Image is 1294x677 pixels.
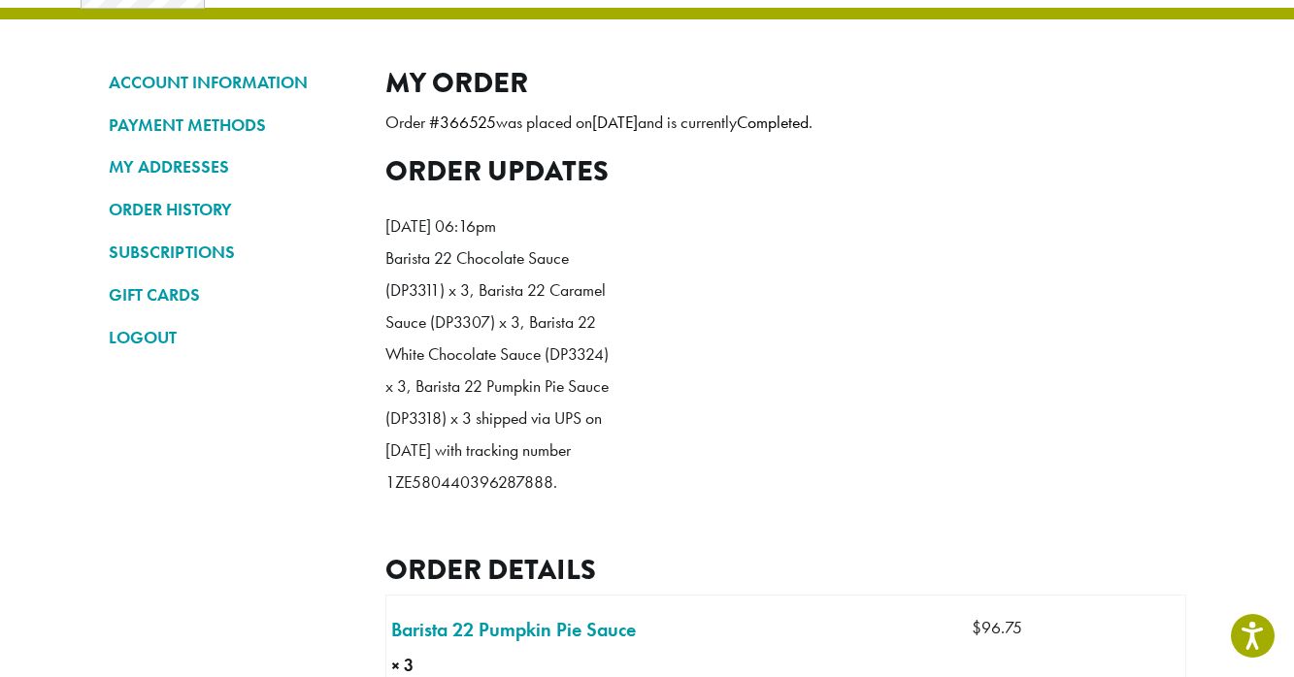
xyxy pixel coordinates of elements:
span: $ [972,617,981,638]
a: ORDER HISTORY [109,193,356,226]
mark: Completed [737,112,809,133]
a: GIFT CARDS [109,278,356,311]
a: SUBSCRIPTIONS [109,236,356,269]
a: PAYMENT METHODS [109,109,356,142]
a: MY ADDRESSES [109,150,356,183]
p: Barista 22 Chocolate Sauce (DP3311) x 3, Barista 22 Caramel Sauce (DP3307) x 3, Barista 22 White ... [385,242,609,500]
h2: Order updates [385,154,1186,188]
a: Barista 22 Pumpkin Pie Sauce [391,615,636,644]
a: LOGOUT [109,321,356,354]
bdi: 96.75 [972,617,1022,638]
p: Order # was placed on and is currently . [385,107,1186,139]
mark: 366525 [440,112,496,133]
a: ACCOUNT INFORMATION [109,66,356,99]
mark: [DATE] [592,112,638,133]
h2: Order details [385,553,1186,587]
h2: My Order [385,66,1186,100]
p: [DATE] 06:16pm [385,210,609,242]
